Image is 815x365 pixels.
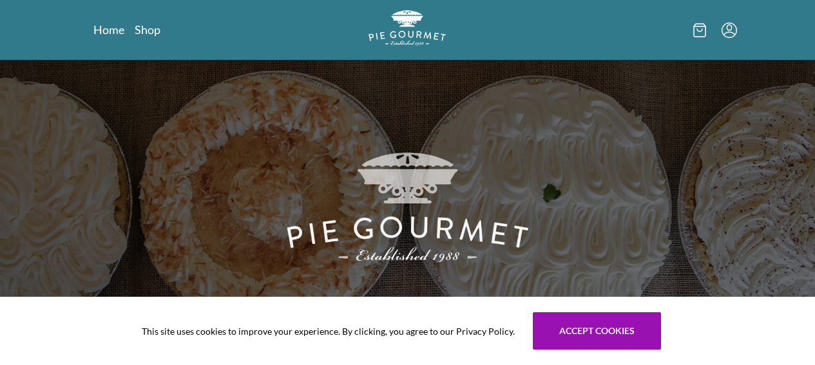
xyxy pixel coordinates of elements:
[533,312,661,350] button: Accept cookies
[142,324,515,338] span: This site uses cookies to improve your experience. By clicking, you agree to our Privacy Policy.
[369,10,446,46] img: logo
[135,22,160,37] a: Shop
[369,10,446,50] a: Logo
[722,23,737,38] button: Menu
[93,22,124,37] a: Home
